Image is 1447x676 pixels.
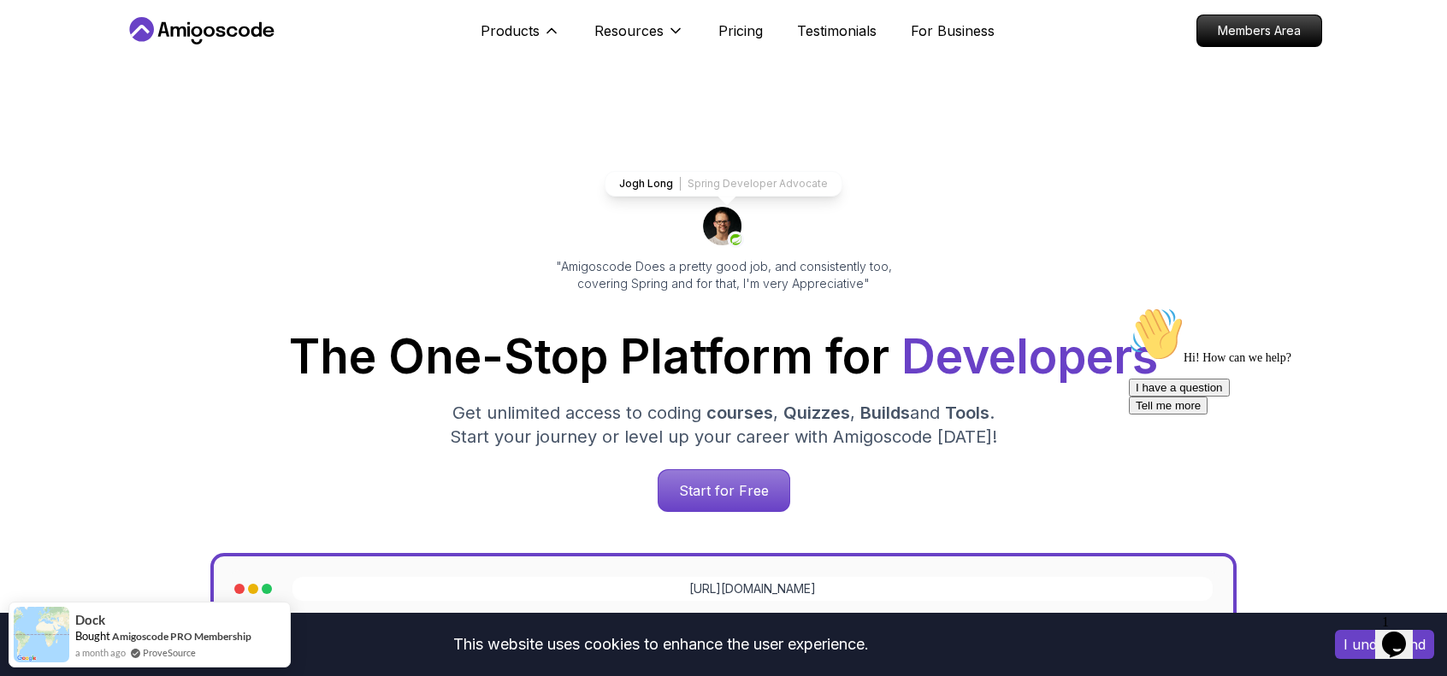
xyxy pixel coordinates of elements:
p: Start for Free [659,470,789,511]
button: Tell me more [7,97,86,115]
button: Resources [594,21,684,55]
a: Amigoscode PRO Membership [112,630,251,643]
span: Dock [75,613,105,627]
a: Members Area [1196,15,1322,47]
button: Accept cookies [1335,630,1434,659]
a: Start for Free [658,469,790,512]
img: :wave: [7,7,62,62]
button: Products [481,21,560,55]
iframe: chat widget [1122,300,1430,599]
span: Hi! How can we help? [7,51,169,64]
p: Products [481,21,540,41]
a: Pricing [718,21,763,41]
button: I have a question [7,79,108,97]
p: Resources [594,21,664,41]
span: Bought [75,629,110,643]
div: This website uses cookies to enhance the user experience. [13,626,1309,663]
iframe: chat widget [1375,608,1430,659]
p: Get unlimited access to coding , , and . Start your journey or level up your career with Amigosco... [436,401,1011,449]
p: Members Area [1197,15,1321,46]
div: 👋Hi! How can we help?I have a questionTell me more [7,7,315,115]
a: For Business [911,21,995,41]
a: [URL][DOMAIN_NAME] [689,580,816,597]
a: Testimonials [797,21,877,41]
a: ProveSource [143,645,196,660]
span: a month ago [75,645,126,660]
img: provesource social proof notification image [14,607,69,662]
